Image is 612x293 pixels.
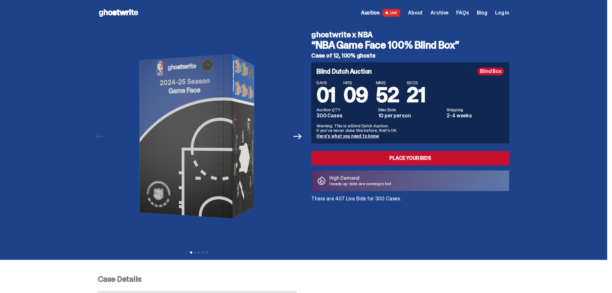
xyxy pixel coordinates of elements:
[316,107,375,112] dt: Auction QTY
[198,252,200,253] button: View slide 3
[376,82,399,108] span: 52
[477,68,504,75] div: Blind Box
[194,252,196,253] button: View slide 2
[329,181,391,186] p: Heads up: bids are coming in hot
[477,10,487,15] a: Blog
[376,80,399,85] span: MINS
[316,68,372,75] h4: Blind Dutch Auction
[202,252,204,253] button: View slide 4
[361,10,380,15] span: Auction
[361,9,400,17] a: Auction LIVE
[311,31,509,39] h4: ghostwrite x NBA
[447,107,504,112] dt: Shipping
[311,196,509,201] p: There are 407 Live Bids for 300 Cases.
[316,113,375,118] dd: 300 Cases
[495,10,509,15] a: Log in
[407,80,425,85] span: SECS
[407,82,425,108] span: 21
[190,252,192,253] button: View slide 1
[290,129,305,143] button: Next
[430,10,448,15] a: Archive
[316,80,336,85] span: DAYS
[316,124,504,133] p: Warning: This is a Blind Dutch Auction. If you’ve never done this before, that’s OK.
[408,10,423,15] a: About
[206,252,208,253] button: View slide 5
[311,53,509,59] h5: Case of 12, 100% ghosts
[456,10,469,15] a: FAQs
[111,26,287,247] img: NBA-Hero-1.png
[98,275,509,283] p: Case Details
[378,107,443,112] dt: Max Bids
[343,80,368,85] span: HRS
[329,176,391,181] p: High Demand
[311,40,509,50] h3: “NBA Game Face 100% Blind Box”
[378,113,443,118] dd: 10 per person
[343,82,368,108] span: 09
[311,151,509,165] a: Place your Bids
[316,82,336,108] span: 01
[382,9,401,17] span: LIVE
[316,133,379,139] a: Here's what you need to know
[447,113,504,118] dd: 2-4 weeks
